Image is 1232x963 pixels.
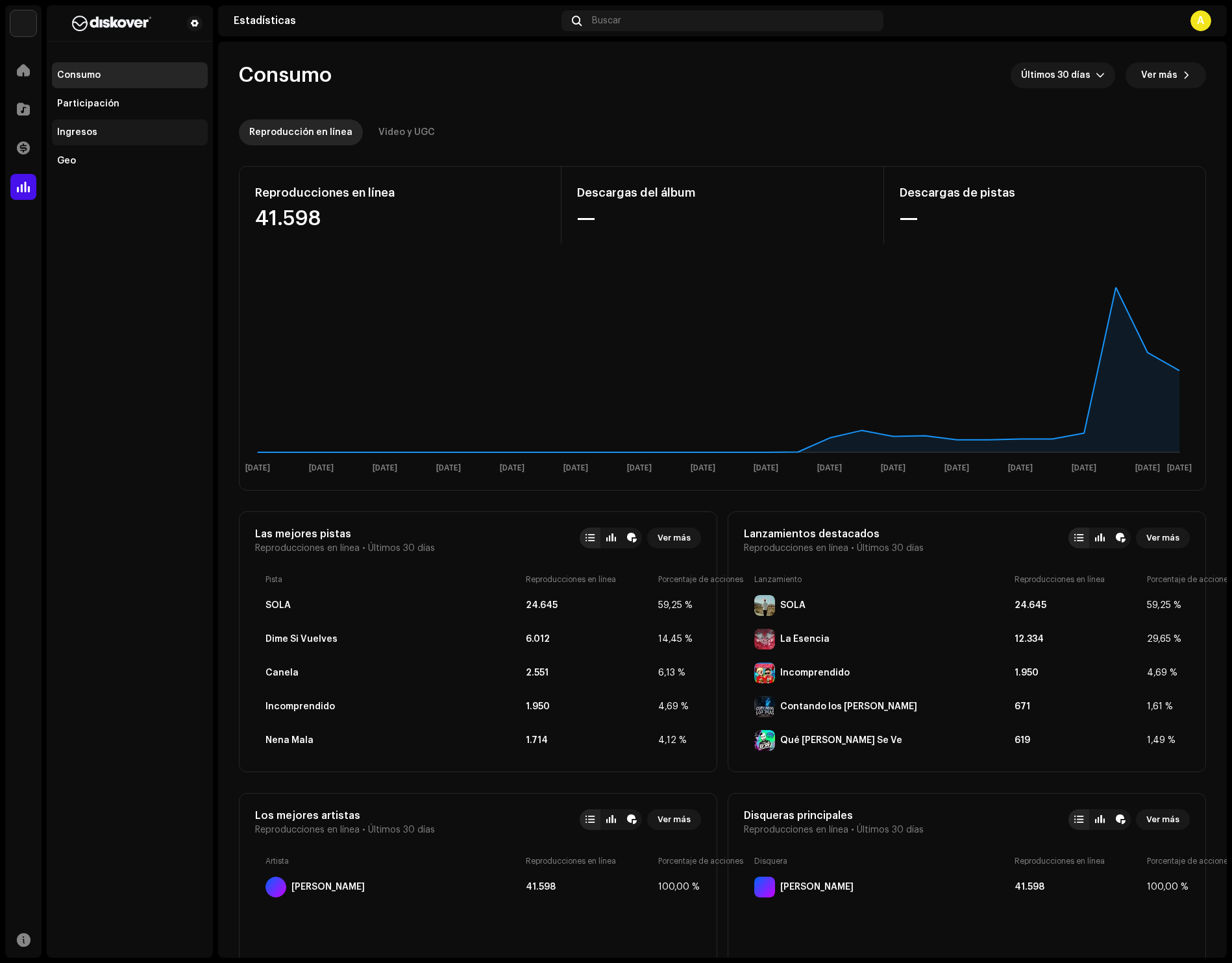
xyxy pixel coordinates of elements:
div: Reproducciones en línea [1015,856,1142,866]
div: Pista [265,574,521,585]
text: [DATE] [1135,464,1160,472]
div: Porcentaje de acciones [658,574,691,585]
div: Descargas del álbum [577,182,868,203]
div: Video y UGC [378,119,435,145]
div: SOLA [780,600,806,611]
div: La Esencia [780,634,830,644]
div: Descargas de pistas [900,182,1190,203]
div: 12.334 [1015,634,1142,644]
div: 41.598 [526,882,653,892]
text: [DATE] [500,464,524,472]
div: Geo [57,156,76,166]
span: • [362,543,365,554]
div: 41.598 [1015,882,1142,892]
div: Lanzamientos destacados [744,528,924,541]
div: 1,61 % [1147,701,1179,712]
div: 6.012 [526,634,653,644]
div: 59,25 % [658,600,691,611]
text: [DATE] [373,464,397,472]
div: dropdown trigger [1096,62,1105,88]
text: [DATE] [627,464,652,472]
span: Consumo [239,62,332,88]
div: 100,00 % [658,882,691,892]
div: Ingresos [57,127,97,138]
span: • [851,543,854,554]
div: SOLA [265,600,291,611]
div: Contando los Días [780,701,917,712]
span: Últimos 30 días [857,825,924,835]
div: Porcentaje de acciones [1147,574,1179,585]
div: 2.551 [526,668,653,678]
div: 59,25 % [1147,600,1179,611]
div: Keen Levy [780,882,854,892]
re-m-nav-item: Participación [52,91,208,117]
div: 4,12 % [658,735,691,746]
text: [DATE] [563,464,588,472]
div: Nena Mala [265,735,314,746]
re-m-nav-item: Consumo [52,62,208,88]
span: Buscar [592,16,621,26]
re-m-nav-item: Ingresos [52,119,208,145]
span: Últimos 30 días [1021,62,1096,88]
img: 6F77A6EA-8497-4E8B-8C01-BF87BF93BDDA [754,595,775,616]
span: Reproducciones en línea [255,825,360,835]
div: 671 [1015,701,1142,712]
div: 619 [1015,735,1142,746]
div: Disqueras principales [744,809,924,822]
div: Artista [265,856,521,866]
img: b627a117-4a24-417a-95e9-2d0c90689367 [57,16,166,31]
span: Ver más [1146,807,1179,833]
div: Keen Levy [291,882,365,892]
text: [DATE] [1072,464,1096,472]
div: Incomprendido [780,668,850,678]
div: Consumo [57,70,101,80]
span: Últimos 30 días [368,825,435,835]
div: Porcentaje de acciones [658,856,691,866]
img: 10E77E08-BFFB-4A2E-852B-3B01655B8856 [754,730,775,751]
div: A [1190,10,1211,31]
button: Ver más [647,809,701,830]
span: Ver más [658,525,691,551]
div: 41.598 [255,208,545,229]
img: A4C41A9E-EB39-4213-9404-0977BB960821 [754,663,775,683]
img: 297a105e-aa6c-4183-9ff4-27133c00f2e2 [10,10,36,36]
text: [DATE] [309,464,334,472]
span: Reproducciones en línea [744,825,848,835]
div: 1.950 [1015,668,1142,678]
div: 1,49 % [1147,735,1179,746]
div: Porcentaje de acciones [1147,856,1179,866]
div: 1.714 [526,735,653,746]
text: [DATE] [1167,464,1192,472]
re-m-nav-item: Geo [52,148,208,174]
div: Lanzamiento [754,574,1009,585]
div: — [577,208,868,229]
span: Reproducciones en línea [255,543,360,554]
div: Dime Si Vuelves [265,634,338,644]
span: Ver más [1146,525,1179,551]
span: Ver más [658,807,691,833]
div: 100,00 % [1147,882,1179,892]
text: [DATE] [944,464,969,472]
span: Reproducciones en línea [744,543,848,554]
div: 29,65 % [1147,634,1179,644]
div: Disquera [754,856,1009,866]
div: 14,45 % [658,634,691,644]
div: Incomprendido [265,701,335,712]
div: — [900,208,1190,229]
div: Reproducción en línea [249,119,352,145]
div: Los mejores artistas [255,809,435,822]
button: Ver más [1126,62,1206,88]
div: Reproducciones en línea [1015,574,1142,585]
text: [DATE] [1008,464,1033,472]
img: 42AED9F6-FD3B-4117-BAF0-AF978283246D [754,629,775,650]
div: Reproducciones en línea [255,182,545,203]
text: [DATE] [817,464,842,472]
text: [DATE] [245,464,270,472]
div: 24.645 [1015,600,1142,611]
div: Participación [57,99,119,109]
span: Ver más [1141,62,1177,88]
div: Reproducciones en línea [526,856,653,866]
div: Qué Bonita Se Ve [780,735,902,746]
text: [DATE] [754,464,778,472]
text: [DATE] [881,464,906,472]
